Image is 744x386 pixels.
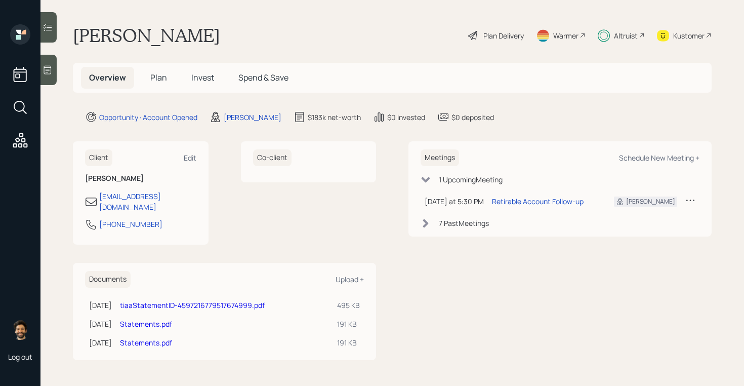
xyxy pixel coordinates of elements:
a: Statements.pdf [120,319,172,329]
div: Opportunity · Account Opened [99,112,197,123]
div: [EMAIL_ADDRESS][DOMAIN_NAME] [99,191,196,212]
img: eric-schwartz-headshot.png [10,320,30,340]
div: [DATE] [89,337,112,348]
h6: Meetings [421,149,459,166]
div: Plan Delivery [483,30,524,41]
div: $0 deposited [451,112,494,123]
div: Warmer [553,30,578,41]
h6: Client [85,149,112,166]
div: $183k net-worth [308,112,361,123]
div: [PERSON_NAME] [626,197,675,206]
div: Log out [8,352,32,362]
a: tiaaStatementID-4597216779517674999.pdf [120,300,265,310]
div: [DATE] [89,300,112,311]
div: 1 Upcoming Meeting [439,174,503,185]
div: 191 KB [337,337,360,348]
div: $0 invested [387,112,425,123]
div: [PHONE_NUMBER] [99,219,162,229]
div: 495 KB [337,300,360,311]
div: [DATE] at 5:30 PM [425,196,484,207]
div: [PERSON_NAME] [224,112,281,123]
div: Retirable Account Follow-up [492,196,584,207]
div: Kustomer [673,30,705,41]
div: Upload + [336,275,364,284]
span: Invest [191,72,214,83]
h6: Co-client [253,149,292,166]
span: Spend & Save [238,72,288,83]
h6: [PERSON_NAME] [85,174,196,183]
div: 191 KB [337,319,360,329]
span: Overview [89,72,126,83]
h1: [PERSON_NAME] [73,24,220,47]
div: Schedule New Meeting + [619,153,699,163]
div: [DATE] [89,319,112,329]
h6: Documents [85,271,131,288]
a: Statements.pdf [120,338,172,348]
span: Plan [150,72,167,83]
div: 7 Past Meeting s [439,218,489,228]
div: Altruist [614,30,638,41]
div: Edit [184,153,196,163]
